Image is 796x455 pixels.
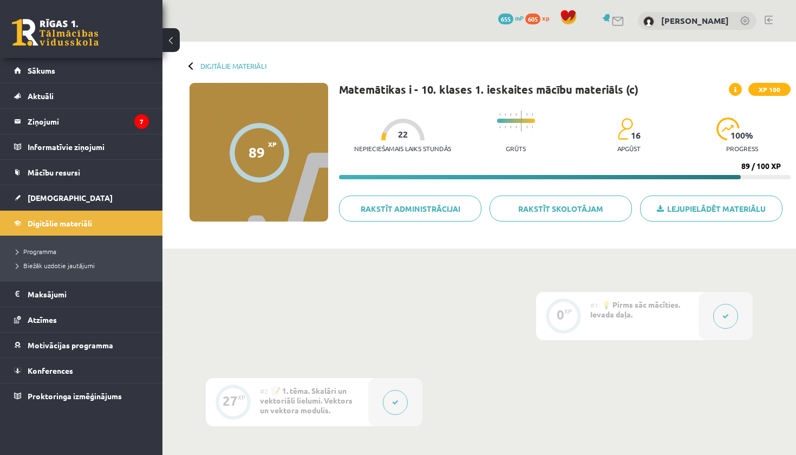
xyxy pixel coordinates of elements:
a: 655 mP [498,14,524,22]
span: 605 [525,14,540,24]
div: XP [238,394,245,400]
p: progress [726,145,758,152]
span: Atzīmes [28,315,57,324]
img: icon-short-line-57e1e144782c952c97e751825c79c345078a6d821885a25fce030b3d8c18986b.svg [516,113,517,116]
a: Mācību resursi [14,160,149,185]
img: icon-short-line-57e1e144782c952c97e751825c79c345078a6d821885a25fce030b3d8c18986b.svg [526,126,527,128]
span: XP [268,140,277,148]
span: Proktoringa izmēģinājums [28,391,122,401]
span: 16 [631,131,641,140]
img: icon-short-line-57e1e144782c952c97e751825c79c345078a6d821885a25fce030b3d8c18986b.svg [505,126,506,128]
a: Sākums [14,58,149,83]
div: 89 [249,144,265,160]
img: students-c634bb4e5e11cddfef0936a35e636f08e4e9abd3cc4e673bd6f9a4125e45ecb1.svg [617,118,633,140]
p: apgūst [617,145,641,152]
img: icon-short-line-57e1e144782c952c97e751825c79c345078a6d821885a25fce030b3d8c18986b.svg [505,113,506,116]
span: 100 % [730,131,754,140]
img: icon-progress-161ccf0a02000e728c5f80fcf4c31c7af3da0e1684b2b1d7c360e028c24a22f1.svg [716,118,740,140]
span: 📝 1. tēma. Skalāri un vektoriāli lielumi. Vektors un vektora modulis. [260,386,353,415]
a: Biežāk uzdotie jautājumi [16,261,152,270]
span: XP 100 [748,83,791,96]
img: icon-short-line-57e1e144782c952c97e751825c79c345078a6d821885a25fce030b3d8c18986b.svg [526,113,527,116]
a: Programma [16,246,152,256]
img: icon-short-line-57e1e144782c952c97e751825c79c345078a6d821885a25fce030b3d8c18986b.svg [510,113,511,116]
a: Rakstīt skolotājam [490,196,632,222]
span: Biežāk uzdotie jautājumi [16,261,95,270]
img: icon-short-line-57e1e144782c952c97e751825c79c345078a6d821885a25fce030b3d8c18986b.svg [510,126,511,128]
div: 0 [557,310,564,320]
span: 22 [398,129,408,139]
span: Aktuāli [28,91,54,101]
a: [PERSON_NAME] [661,15,729,26]
span: xp [542,14,549,22]
span: [DEMOGRAPHIC_DATA] [28,193,113,203]
img: icon-long-line-d9ea69661e0d244f92f715978eff75569469978d946b2353a9bb055b3ed8787d.svg [521,110,522,132]
span: Mācību resursi [28,167,80,177]
h1: Matemātikas i - 10. klases 1. ieskaites mācību materiāls (c) [339,83,638,96]
legend: Maksājumi [28,282,149,307]
a: Konferences [14,358,149,383]
a: Rakstīt administrācijai [339,196,481,222]
span: Konferences [28,366,73,375]
span: 655 [498,14,513,24]
p: Nepieciešamais laiks stundās [354,145,451,152]
img: Emīls Brakše [643,16,654,27]
img: icon-short-line-57e1e144782c952c97e751825c79c345078a6d821885a25fce030b3d8c18986b.svg [532,113,533,116]
a: Proktoringa izmēģinājums [14,383,149,408]
img: icon-short-line-57e1e144782c952c97e751825c79c345078a6d821885a25fce030b3d8c18986b.svg [532,126,533,128]
img: icon-short-line-57e1e144782c952c97e751825c79c345078a6d821885a25fce030b3d8c18986b.svg [499,126,500,128]
div: XP [564,308,572,314]
span: Programma [16,247,56,256]
p: Grūts [506,145,526,152]
span: Digitālie materiāli [28,218,92,228]
legend: Informatīvie ziņojumi [28,134,149,159]
span: #2 [260,387,268,395]
a: 605 xp [525,14,554,22]
img: icon-short-line-57e1e144782c952c97e751825c79c345078a6d821885a25fce030b3d8c18986b.svg [516,126,517,128]
span: 💡 Pirms sāc mācīties. Ievada daļa. [590,300,680,319]
div: 27 [223,396,238,406]
a: Aktuāli [14,83,149,108]
a: Ziņojumi7 [14,109,149,134]
legend: Ziņojumi [28,109,149,134]
span: mP [515,14,524,22]
a: Informatīvie ziņojumi [14,134,149,159]
span: Sākums [28,66,55,75]
img: icon-short-line-57e1e144782c952c97e751825c79c345078a6d821885a25fce030b3d8c18986b.svg [499,113,500,116]
a: Rīgas 1. Tālmācības vidusskola [12,19,99,46]
span: #1 [590,301,598,309]
a: Digitālie materiāli [14,211,149,236]
i: 7 [134,114,149,129]
a: Motivācijas programma [14,333,149,357]
a: Digitālie materiāli [200,62,266,70]
a: Maksājumi [14,282,149,307]
a: Lejupielādēt materiālu [640,196,782,222]
span: Motivācijas programma [28,340,113,350]
a: Atzīmes [14,307,149,332]
a: [DEMOGRAPHIC_DATA] [14,185,149,210]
